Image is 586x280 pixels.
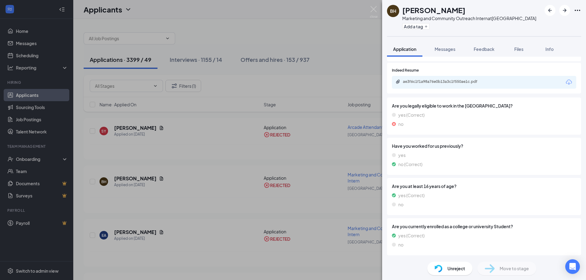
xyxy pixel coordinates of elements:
[396,79,494,85] a: Paperclipae3f6c1f1a98a76e0b13a3c1f550ae1c.pdf
[565,79,573,86] svg: Download
[398,152,406,158] span: yes
[392,68,419,73] span: Indeed Resume
[392,183,576,190] span: Are you at least 16 years of age?
[435,46,455,52] span: Messages
[398,241,403,248] span: no
[402,15,536,21] div: Marketing and Community Outreach Intern at [GEOGRAPHIC_DATA]
[574,7,581,14] svg: Ellipses
[474,46,494,52] span: Feedback
[398,192,425,199] span: yes (Correct)
[392,143,576,149] span: Have you worked for us previously?
[545,46,554,52] span: Info
[390,8,396,14] div: BH
[565,259,580,274] div: Open Intercom Messenger
[393,46,416,52] span: Application
[514,46,523,52] span: Files
[559,5,570,16] button: ArrowRight
[424,25,428,28] svg: Plus
[402,5,465,15] h1: [PERSON_NAME]
[398,201,403,208] span: no
[398,232,425,239] span: yes (Correct)
[403,79,488,84] div: ae3f6c1f1a98a76e0b13a3c1f550ae1c.pdf
[398,161,422,168] span: no (Correct)
[392,223,576,230] span: Are you currently enrolled as a college or university Student?
[398,121,403,127] span: no
[500,265,529,272] span: Move to stage
[392,102,576,109] span: Are you legally eligible to work in the [GEOGRAPHIC_DATA]?
[398,112,425,118] span: yes (Correct)
[561,7,568,14] svg: ArrowRight
[396,79,400,84] svg: Paperclip
[402,23,429,30] button: PlusAdd a tag
[447,265,465,272] span: Unreject
[544,5,555,16] button: ArrowLeftNew
[546,7,554,14] svg: ArrowLeftNew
